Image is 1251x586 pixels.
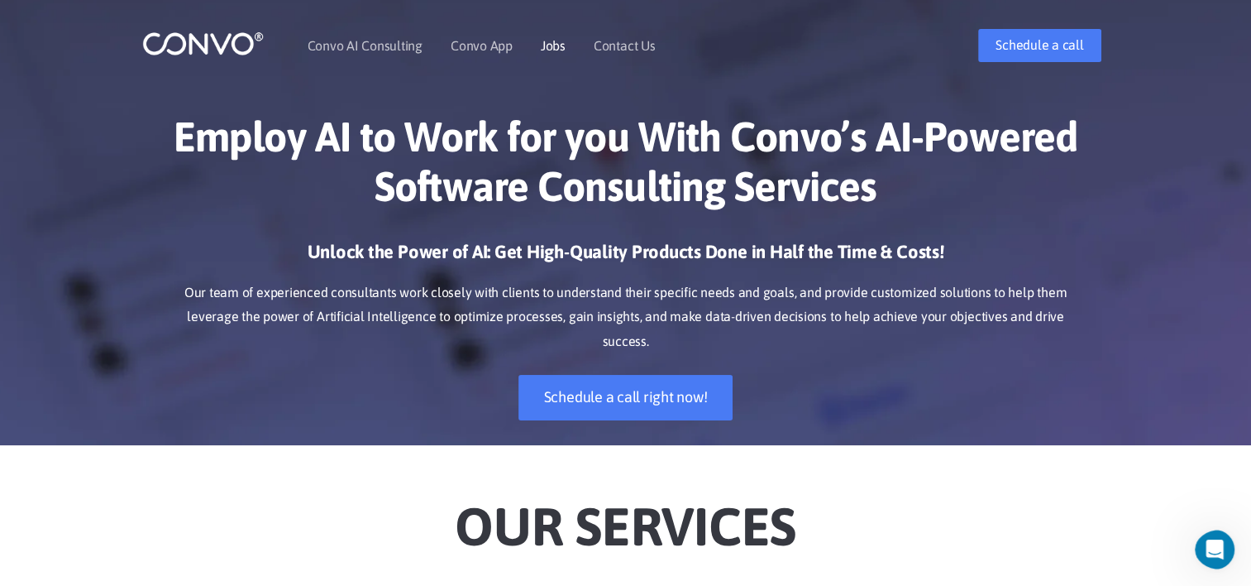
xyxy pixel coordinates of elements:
p: Our team of experienced consultants work closely with clients to understand their specific needs ... [167,281,1085,355]
iframe: Intercom live chat [1195,530,1246,569]
a: Schedule a call [978,29,1101,62]
a: Convo AI Consulting [308,39,423,52]
img: logo_1.png [142,31,264,56]
a: Contact Us [594,39,656,52]
a: Schedule a call right now! [518,375,733,420]
h1: Employ AI to Work for you With Convo’s AI-Powered Software Consulting Services [167,112,1085,223]
h3: Unlock the Power of AI: Get High-Quality Products Done in Half the Time & Costs! [167,240,1085,276]
h2: Our Services [167,470,1085,563]
a: Convo App [451,39,513,52]
a: Jobs [541,39,566,52]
